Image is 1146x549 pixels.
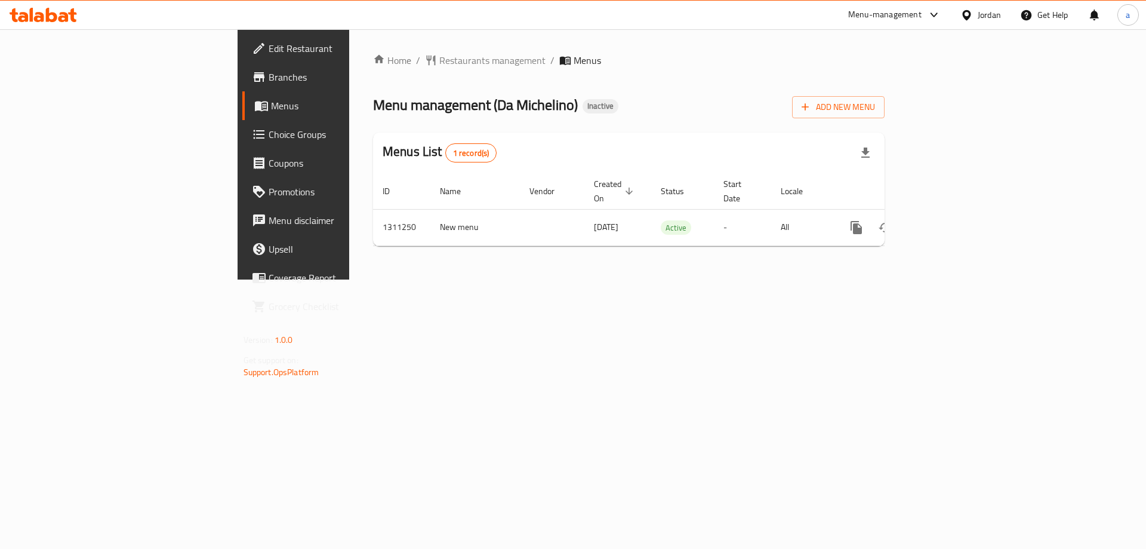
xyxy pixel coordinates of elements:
[383,184,405,198] span: ID
[445,143,497,162] div: Total records count
[271,99,420,113] span: Menus
[242,206,429,235] a: Menu disclaimer
[439,53,546,68] span: Restaurants management
[242,177,429,206] a: Promotions
[373,91,578,118] span: Menu management ( Da Michelino )
[373,53,885,68] nav: breadcrumb
[661,221,691,235] span: Active
[242,235,429,263] a: Upsell
[242,91,429,120] a: Menus
[771,209,833,246] td: All
[851,139,880,167] div: Export file
[242,149,429,177] a: Coupons
[383,143,497,162] h2: Menus List
[269,213,420,228] span: Menu disclaimer
[244,352,298,368] span: Get support on:
[583,99,618,114] div: Inactive
[242,120,429,149] a: Choice Groups
[430,209,520,246] td: New menu
[594,219,618,235] span: [DATE]
[802,100,875,115] span: Add New Menu
[242,263,429,292] a: Coverage Report
[425,53,546,68] a: Restaurants management
[833,173,966,210] th: Actions
[529,184,570,198] span: Vendor
[242,34,429,63] a: Edit Restaurant
[1126,8,1130,22] span: a
[373,173,966,246] table: enhanced table
[723,177,757,206] span: Start Date
[242,292,429,321] a: Grocery Checklist
[269,156,420,170] span: Coupons
[848,8,922,22] div: Menu-management
[792,96,885,118] button: Add New Menu
[594,177,637,206] span: Created On
[244,332,273,348] span: Version:
[269,242,420,256] span: Upsell
[440,184,476,198] span: Name
[275,332,293,348] span: 1.0.0
[269,41,420,56] span: Edit Restaurant
[269,185,420,199] span: Promotions
[244,364,319,380] a: Support.OpsPlatform
[583,101,618,111] span: Inactive
[269,70,420,84] span: Branches
[269,127,420,142] span: Choice Groups
[978,8,1001,22] div: Jordan
[661,184,700,198] span: Status
[269,299,420,314] span: Grocery Checklist
[871,213,899,242] button: Change Status
[574,53,601,68] span: Menus
[714,209,771,246] td: -
[550,53,554,68] li: /
[781,184,818,198] span: Locale
[842,213,871,242] button: more
[269,271,420,285] span: Coverage Report
[446,148,497,159] span: 1 record(s)
[242,63,429,91] a: Branches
